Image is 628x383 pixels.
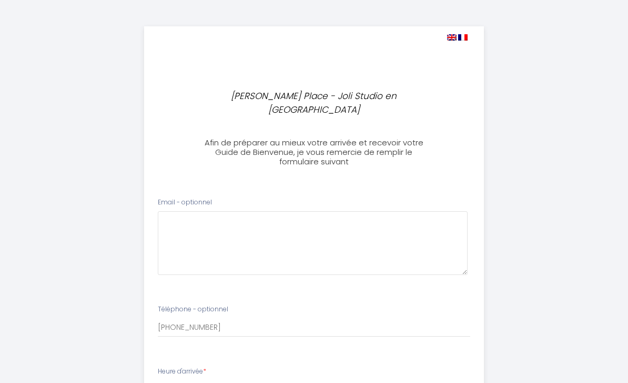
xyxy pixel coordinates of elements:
[458,34,468,41] img: fr.png
[203,138,424,166] h3: Afin de préparer au mieux votre arrivée et recevoir votre Guide de Bienvenue, je vous remercie de...
[208,89,420,117] p: [PERSON_NAME] Place - Joli Studio en [GEOGRAPHIC_DATA]
[158,198,212,208] label: Email - optionnel
[158,367,206,377] label: Heure d'arrivée
[158,305,228,315] label: Téléphone - optionnel
[447,34,457,41] img: en.png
